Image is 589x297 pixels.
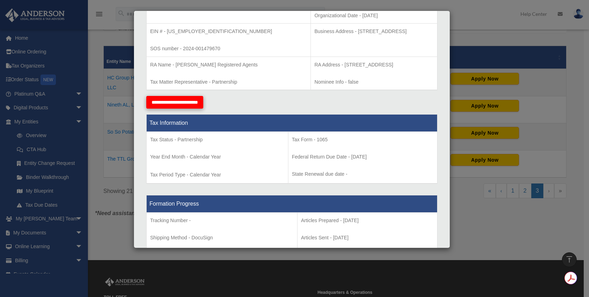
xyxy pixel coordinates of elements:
[314,78,434,86] p: Nominee Info - false
[150,44,307,53] p: SOS number - 2024-001479670
[150,153,284,161] p: Year End Month - Calendar Year
[301,216,434,225] p: Articles Prepared - [DATE]
[147,195,437,213] th: Formation Progress
[150,27,307,36] p: EIN # - [US_EMPLOYER_IDENTIFICATION_NUMBER]
[147,115,437,132] th: Tax Information
[301,233,434,242] p: Articles Sent - [DATE]
[292,153,434,161] p: Federal Return Due Date - [DATE]
[150,216,294,225] p: Tracking Number -
[314,11,434,20] p: Organizational Date - [DATE]
[150,135,284,144] p: Tax Status - Partnership
[147,132,288,184] td: Tax Period Type - Calendar Year
[292,170,434,179] p: State Renewal due date -
[314,60,434,69] p: RA Address - [STREET_ADDRESS]
[292,135,434,144] p: Tax Form - 1065
[150,78,307,86] p: Tax Matter Representative - Partnership
[150,233,294,242] p: Shipping Method - DocuSign
[150,60,307,69] p: RA Name - [PERSON_NAME] Registered Agents
[314,27,434,36] p: Business Address - [STREET_ADDRESS]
